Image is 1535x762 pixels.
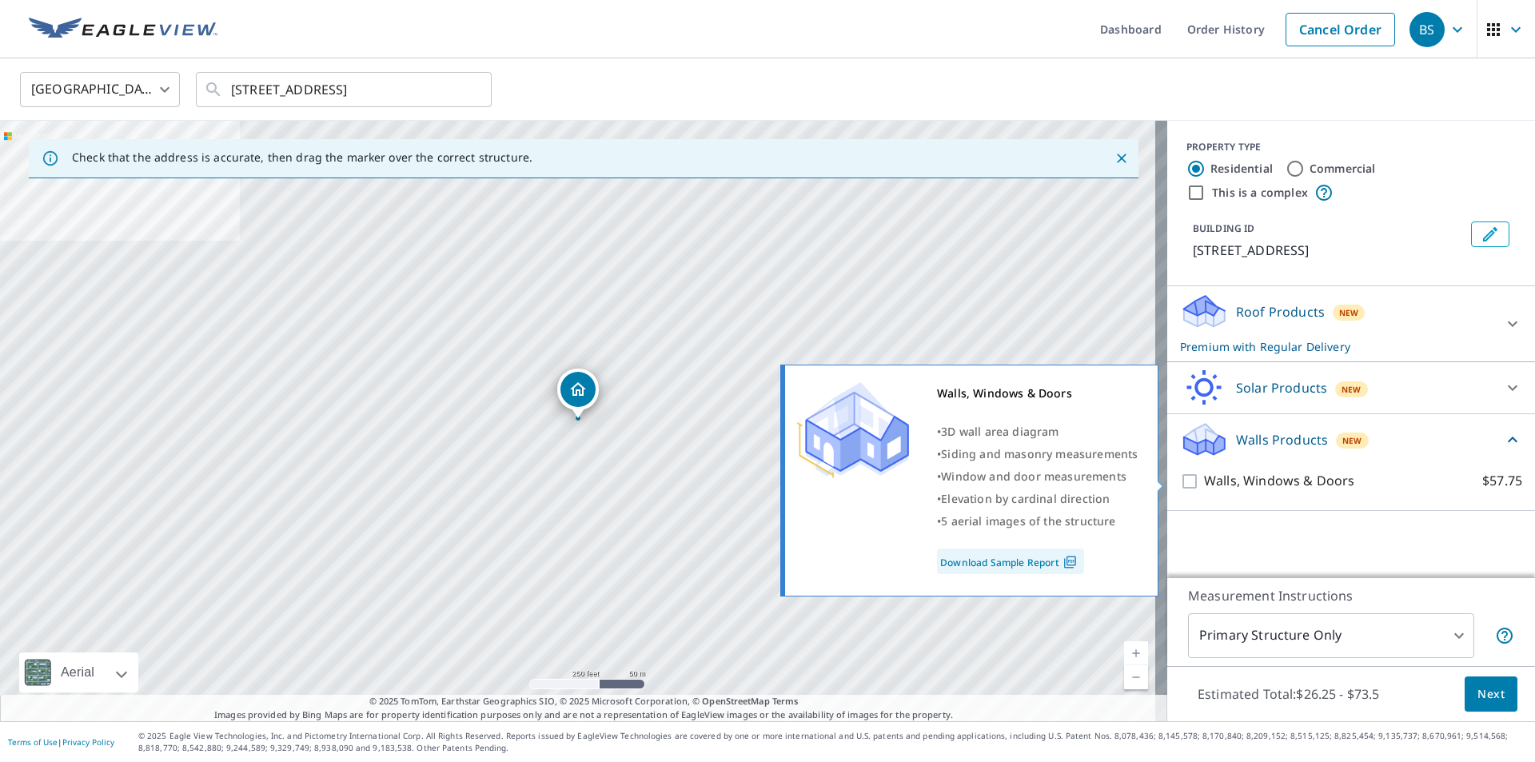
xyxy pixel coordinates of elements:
div: • [937,443,1138,465]
p: $57.75 [1482,471,1522,491]
img: Premium [797,382,909,478]
div: Roof ProductsNewPremium with Regular Delivery [1180,293,1522,355]
button: Next [1465,676,1517,712]
a: Current Level 17, Zoom Out [1124,665,1148,689]
span: Siding and masonry measurements [941,446,1138,461]
p: Premium with Regular Delivery [1180,338,1493,355]
p: | [8,737,114,747]
img: EV Logo [29,18,217,42]
p: Walls Products [1236,430,1328,449]
img: Pdf Icon [1059,555,1081,569]
p: Roof Products [1236,302,1325,321]
p: Estimated Total: $26.25 - $73.5 [1185,676,1393,712]
span: Your report will include only the primary structure on the property. For example, a detached gara... [1495,626,1514,645]
label: This is a complex [1212,185,1308,201]
a: Cancel Order [1286,13,1395,46]
span: Next [1477,684,1505,704]
div: Aerial [19,652,138,692]
p: Check that the address is accurate, then drag the marker over the correct structure. [72,150,532,165]
div: • [937,465,1138,488]
p: BUILDING ID [1193,221,1254,235]
div: • [937,488,1138,510]
span: © 2025 TomTom, Earthstar Geographics SIO, © 2025 Microsoft Corporation, © [369,695,799,708]
a: OpenStreetMap [702,695,769,707]
p: Walls, Windows & Doors [1204,471,1354,491]
a: Current Level 17, Zoom In [1124,641,1148,665]
div: Walls ProductsNew [1180,421,1522,458]
p: © 2025 Eagle View Technologies, Inc. and Pictometry International Corp. All Rights Reserved. Repo... [138,730,1527,754]
div: [GEOGRAPHIC_DATA] [20,67,180,112]
label: Commercial [1310,161,1376,177]
div: • [937,421,1138,443]
label: Residential [1210,161,1273,177]
div: Primary Structure Only [1188,613,1474,658]
span: 3D wall area diagram [941,424,1059,439]
div: PROPERTY TYPE [1186,140,1516,154]
span: Elevation by cardinal direction [941,491,1110,506]
div: • [937,510,1138,533]
div: Solar ProductsNew [1180,369,1522,407]
a: Privacy Policy [62,736,114,748]
div: Aerial [56,652,99,692]
div: Walls, Windows & Doors [937,382,1138,405]
div: BS [1409,12,1445,47]
span: New [1339,306,1359,319]
button: Close [1111,148,1132,169]
p: Measurement Instructions [1188,586,1514,605]
p: [STREET_ADDRESS] [1193,241,1465,260]
a: Download Sample Report [937,549,1084,574]
a: Terms of Use [8,736,58,748]
a: Terms [772,695,799,707]
span: New [1342,383,1362,396]
p: Solar Products [1236,378,1327,397]
span: Window and door measurements [941,469,1126,484]
span: New [1342,434,1362,447]
span: 5 aerial images of the structure [941,513,1115,529]
input: Search by address or latitude-longitude [231,67,459,112]
div: Dropped pin, building 1, Residential property, 204 S Myrtle Ave Villa Park, IL 60181 [557,369,599,418]
button: Edit building 1 [1471,221,1509,247]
